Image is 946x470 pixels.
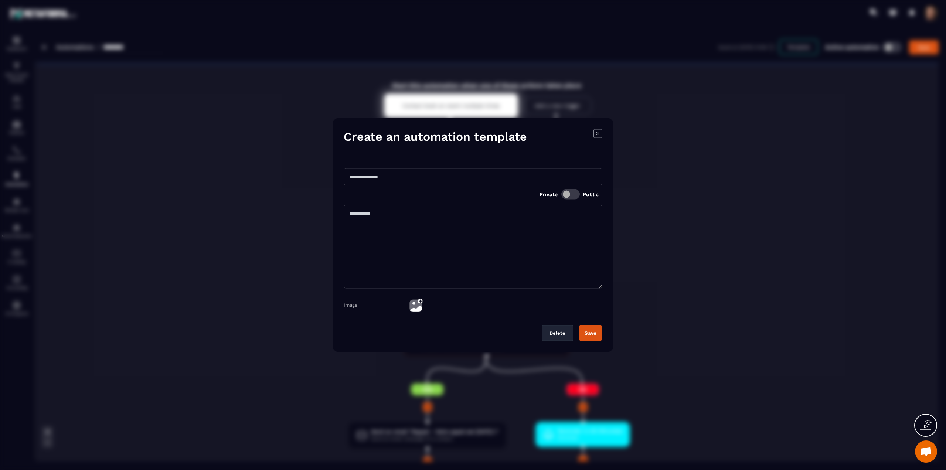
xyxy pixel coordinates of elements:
button: Save [579,325,602,341]
label: Image [344,302,358,308]
h4: Create an automation template [344,129,527,144]
label: Public [583,191,599,197]
label: Private [540,191,558,197]
a: Mở cuộc trò chuyện [915,440,937,463]
div: Delete [549,330,565,336]
button: Delete [542,325,573,341]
